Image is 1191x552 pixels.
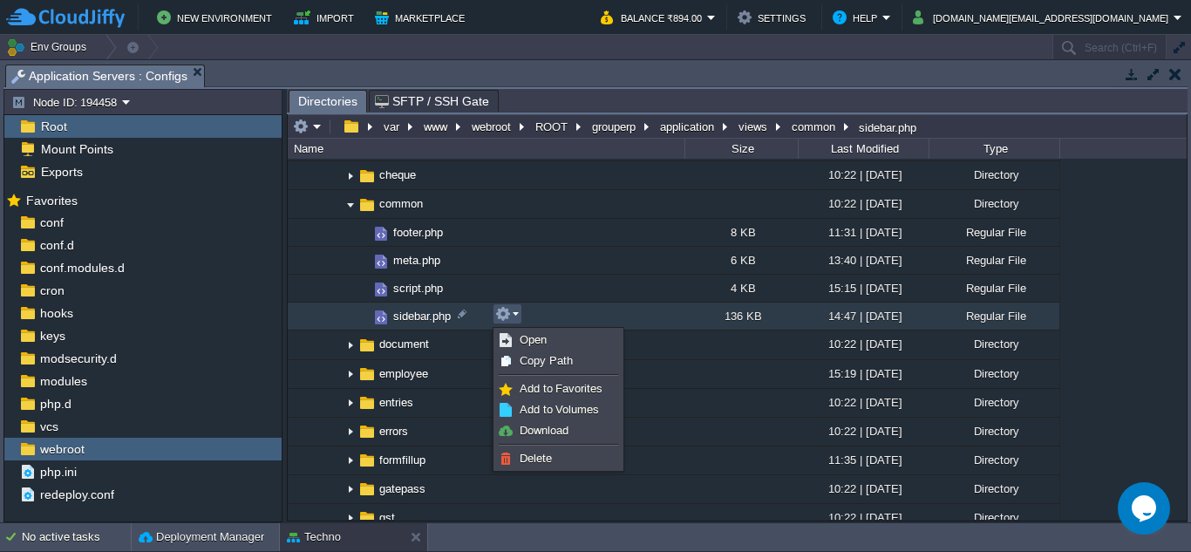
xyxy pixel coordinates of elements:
a: Download [496,421,621,440]
div: 11:31 | [DATE] [798,219,929,246]
a: conf.d [37,237,77,253]
div: Regular File [929,219,1059,246]
a: modsecurity.d [37,351,119,366]
img: AMDAwAAAACH5BAEAAAAALAAAAAABAAEAAAICRAEAOw== [357,167,377,186]
a: sidebar.php [391,309,453,324]
a: Delete [496,449,621,468]
img: AMDAwAAAACH5BAEAAAAALAAAAAABAAEAAAICRAEAOw== [371,224,391,243]
a: cheque [377,167,419,182]
button: [DOMAIN_NAME][EMAIL_ADDRESS][DOMAIN_NAME] [913,7,1174,28]
a: conf.modules.d [37,260,127,276]
div: 136 KB [684,303,798,330]
div: Directory [929,161,1059,188]
img: AMDAwAAAACH5BAEAAAAALAAAAAABAAEAAAICRAEAOw== [357,303,371,330]
span: SFTP / SSH Gate [375,91,489,112]
img: AMDAwAAAACH5BAEAAAAALAAAAAABAAEAAAICRAEAOw== [344,361,357,388]
span: Directories [298,91,357,112]
img: AMDAwAAAACH5BAEAAAAALAAAAAABAAEAAAICRAEAOw== [344,505,357,532]
iframe: chat widget [1118,482,1174,535]
button: webroot [469,119,515,134]
span: Favorites [23,193,80,208]
div: 10:22 | [DATE] [798,331,929,358]
div: 10:22 | [DATE] [798,504,929,531]
a: Favorites [23,194,80,208]
a: entries [377,395,416,410]
a: errors [377,424,411,439]
span: Download [520,424,568,437]
span: Exports [37,164,85,180]
a: php.d [37,396,74,412]
img: AMDAwAAAACH5BAEAAAAALAAAAAABAAEAAAICRAEAOw== [344,419,357,446]
img: AMDAwAAAACH5BAEAAAAALAAAAAABAAEAAAICRAEAOw== [357,393,377,412]
img: AMDAwAAAACH5BAEAAAAALAAAAAABAAEAAAICRAEAOw== [371,308,391,327]
span: Open [520,333,547,346]
div: Directory [929,389,1059,416]
span: cron [37,283,67,298]
a: Mount Points [37,141,116,157]
div: sidebar.php [854,119,916,134]
div: Regular File [929,247,1059,274]
button: Deployment Manager [139,528,264,546]
img: AMDAwAAAACH5BAEAAAAALAAAAAABAAEAAAICRAEAOw== [344,191,357,218]
div: 10:22 | [DATE] [798,161,929,188]
img: AMDAwAAAACH5BAEAAAAALAAAAAABAAEAAAICRAEAOw== [371,252,391,271]
img: AMDAwAAAACH5BAEAAAAALAAAAAABAAEAAAICRAEAOw== [357,422,377,441]
button: grouperp [589,119,640,134]
button: Settings [738,7,811,28]
img: AMDAwAAAACH5BAEAAAAALAAAAAABAAEAAAICRAEAOw== [357,508,377,528]
span: formfillup [377,453,428,467]
div: 13:40 | [DATE] [798,247,929,274]
img: AMDAwAAAACH5BAEAAAAALAAAAAABAAEAAAICRAEAOw== [357,247,371,274]
div: 8 KB [684,219,798,246]
span: footer.php [391,225,446,240]
button: www [421,119,452,134]
img: AMDAwAAAACH5BAEAAAAALAAAAAABAAEAAAICRAEAOw== [357,195,377,215]
div: Directory [929,418,1059,445]
div: Type [930,139,1059,159]
button: ROOT [533,119,572,134]
img: CloudJiffy [6,7,125,29]
button: Env Groups [6,35,92,59]
a: gst [377,510,398,525]
div: 10:22 | [DATE] [798,190,929,217]
div: Regular File [929,275,1059,302]
a: meta.php [391,253,443,268]
div: Directory [929,190,1059,217]
span: modules [37,373,90,389]
a: conf [37,215,66,230]
div: 10:22 | [DATE] [798,418,929,445]
button: views [736,119,772,134]
a: Root [37,119,70,134]
button: application [657,119,718,134]
img: AMDAwAAAACH5BAEAAAAALAAAAAABAAEAAAICRAEAOw== [344,390,357,417]
span: redeploy.conf [37,487,117,502]
img: AMDAwAAAACH5BAEAAAAALAAAAAABAAEAAAICRAEAOw== [357,451,377,470]
span: keys [37,328,68,344]
div: Size [686,139,798,159]
img: AMDAwAAAACH5BAEAAAAALAAAAAABAAEAAAICRAEAOw== [357,365,377,384]
div: 10:22 | [DATE] [798,389,929,416]
div: No active tasks [22,523,131,551]
div: 14:47 | [DATE] [798,303,929,330]
span: employee [377,366,431,381]
img: AMDAwAAAACH5BAEAAAAALAAAAAABAAEAAAICRAEAOw== [344,332,357,359]
button: Techno [287,528,341,546]
span: Add to Favorites [520,382,602,395]
button: New Environment [157,7,277,28]
a: script.php [391,281,446,296]
img: AMDAwAAAACH5BAEAAAAALAAAAAABAAEAAAICRAEAOw== [357,275,371,302]
img: AMDAwAAAACH5BAEAAAAALAAAAAABAAEAAAICRAEAOw== [357,219,371,246]
a: hooks [37,305,76,321]
img: AMDAwAAAACH5BAEAAAAALAAAAAABAAEAAAICRAEAOw== [344,476,357,503]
